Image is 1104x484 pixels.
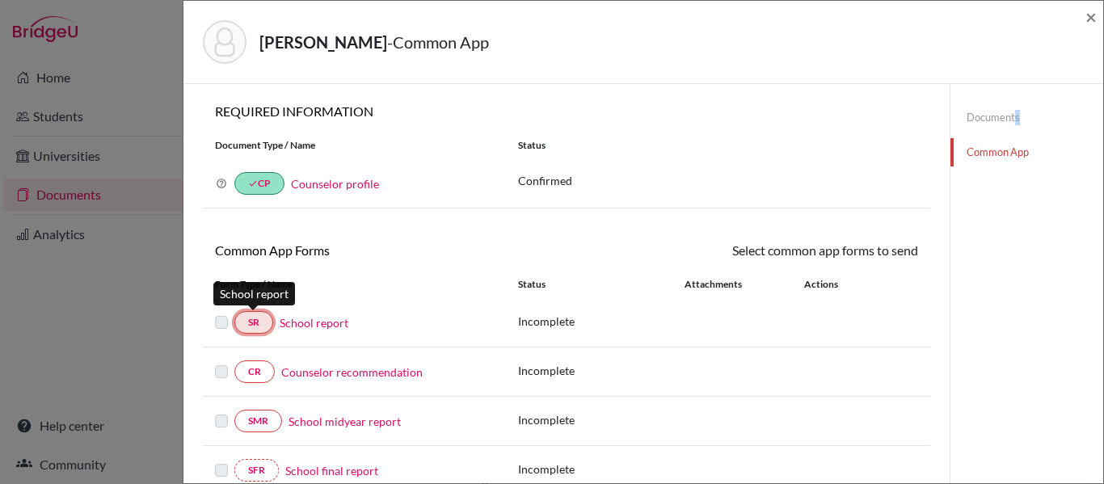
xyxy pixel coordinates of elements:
[234,459,279,482] a: SFR
[203,242,567,258] h6: Common App Forms
[506,138,930,153] div: Status
[387,32,489,52] span: - Common App
[518,172,918,189] p: Confirmed
[234,410,282,432] a: SMR
[203,103,930,119] h6: REQUIRED INFORMATION
[518,461,685,478] p: Incomplete
[259,32,387,52] strong: [PERSON_NAME]
[234,172,284,195] a: doneCP
[1085,5,1097,28] span: ×
[567,241,930,260] div: Select common app forms to send
[234,360,275,383] a: CR
[234,311,273,334] a: SR
[785,277,885,292] div: Actions
[518,277,685,292] div: Status
[518,362,685,379] p: Incomplete
[518,411,685,428] p: Incomplete
[203,277,506,292] div: Form Type / Name
[291,177,379,191] a: Counselor profile
[285,462,378,479] a: School final report
[950,138,1103,166] a: Common App
[289,413,401,430] a: School midyear report
[685,277,785,292] div: Attachments
[213,282,295,305] div: School report
[280,314,348,331] a: School report
[281,364,423,381] a: Counselor recommendation
[248,179,258,188] i: done
[950,103,1103,132] a: Documents
[203,138,506,153] div: Document Type / Name
[518,313,685,330] p: Incomplete
[1085,7,1097,27] button: Close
